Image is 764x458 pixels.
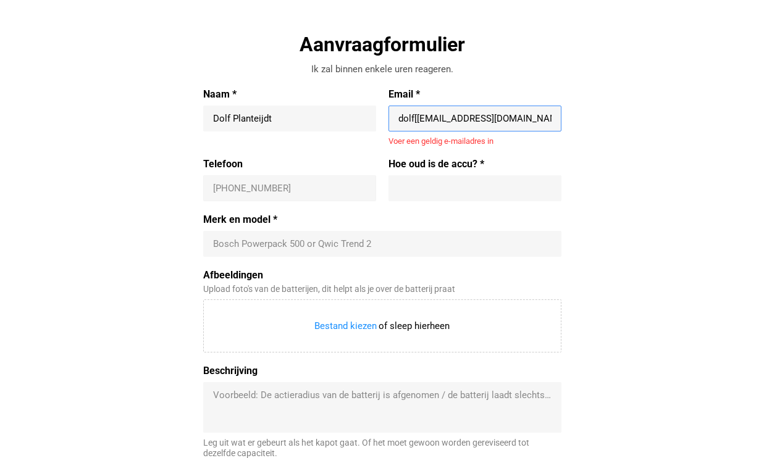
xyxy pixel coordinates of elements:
input: Naam * [213,112,366,125]
div: Voer een geldig e-mailadres in [388,136,561,146]
div: Upload foto's van de batterijen, dit helpt als je over de batterij praat [203,284,561,294]
input: +31 647493275 [213,182,366,194]
label: Naam * [203,88,376,101]
input: Email * [398,112,552,125]
input: Merk en model * [213,238,552,250]
label: Merk en model * [203,214,561,226]
label: Beschrijving [203,365,561,377]
label: Hoe oud is de accu? * [388,158,561,170]
label: Email * [388,88,561,101]
div: Ik zal binnen enkele uren reageren. [203,63,561,76]
label: Afbeeldingen [203,269,561,281]
label: Telefoon [203,158,376,170]
div: Aanvraagformulier [203,31,561,57]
